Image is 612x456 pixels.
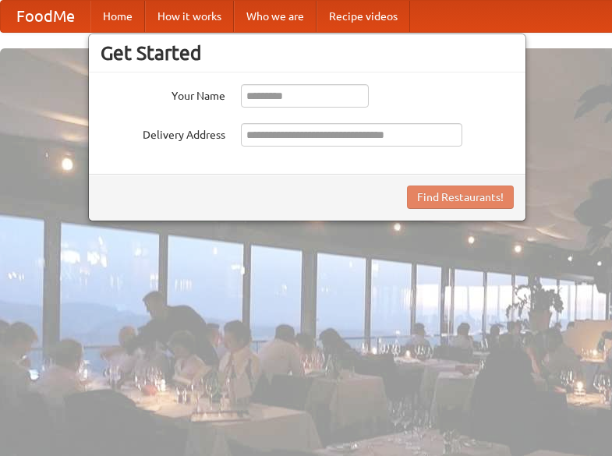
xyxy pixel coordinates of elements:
[101,41,514,65] h3: Get Started
[407,186,514,209] button: Find Restaurants!
[145,1,234,32] a: How it works
[317,1,410,32] a: Recipe videos
[101,84,225,104] label: Your Name
[101,123,225,143] label: Delivery Address
[234,1,317,32] a: Who we are
[1,1,90,32] a: FoodMe
[90,1,145,32] a: Home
